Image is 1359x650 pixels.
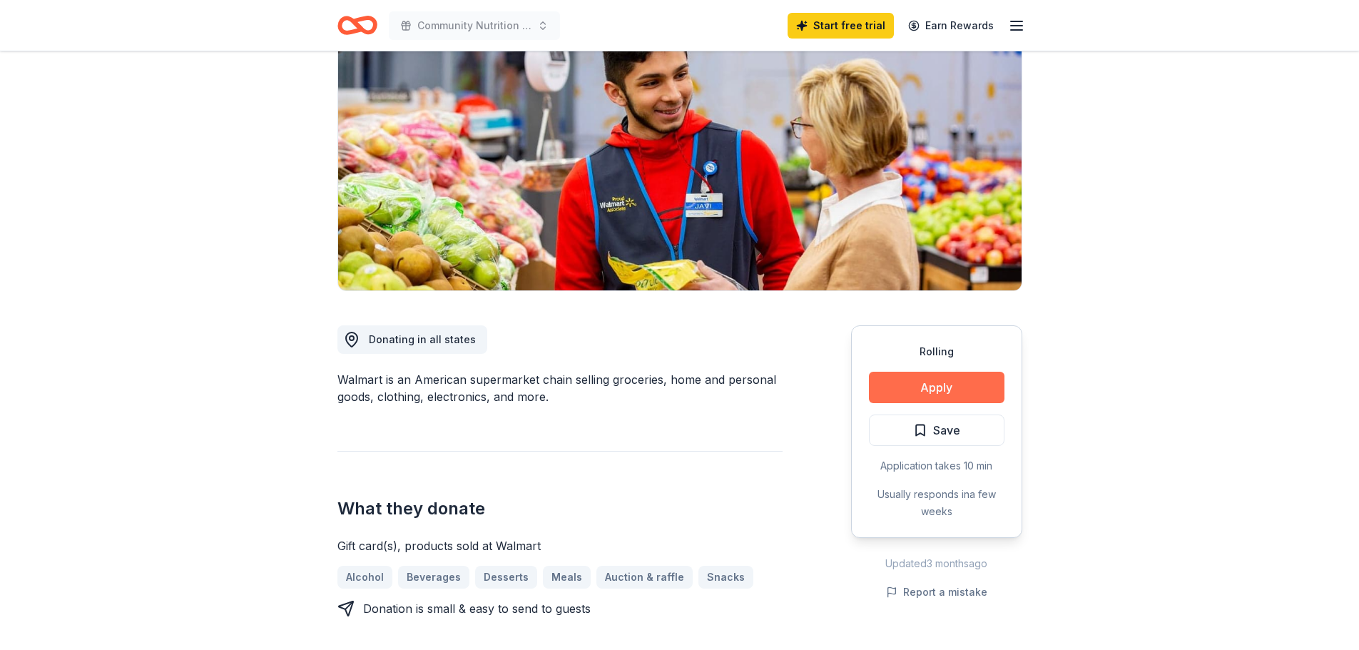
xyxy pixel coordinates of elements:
a: Home [337,9,377,42]
a: Earn Rewards [900,13,1002,39]
a: Desserts [475,566,537,589]
div: Usually responds in a few weeks [869,486,1004,520]
span: Save [933,421,960,440]
a: Start free trial [788,13,894,39]
img: Image for Walmart [338,18,1022,290]
button: Community Nutrition Program [389,11,560,40]
div: Rolling [869,343,1004,360]
h2: What they donate [337,497,783,520]
a: Auction & raffle [596,566,693,589]
span: Donating in all states [369,333,476,345]
button: Save [869,415,1004,446]
a: Beverages [398,566,469,589]
div: Updated 3 months ago [851,555,1022,572]
a: Meals [543,566,591,589]
button: Apply [869,372,1004,403]
span: Community Nutrition Program [417,17,531,34]
button: Report a mistake [886,584,987,601]
div: Gift card(s), products sold at Walmart [337,537,783,554]
a: Alcohol [337,566,392,589]
div: Walmart is an American supermarket chain selling groceries, home and personal goods, clothing, el... [337,371,783,405]
div: Application takes 10 min [869,457,1004,474]
a: Snacks [698,566,753,589]
div: Donation is small & easy to send to guests [363,600,591,617]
